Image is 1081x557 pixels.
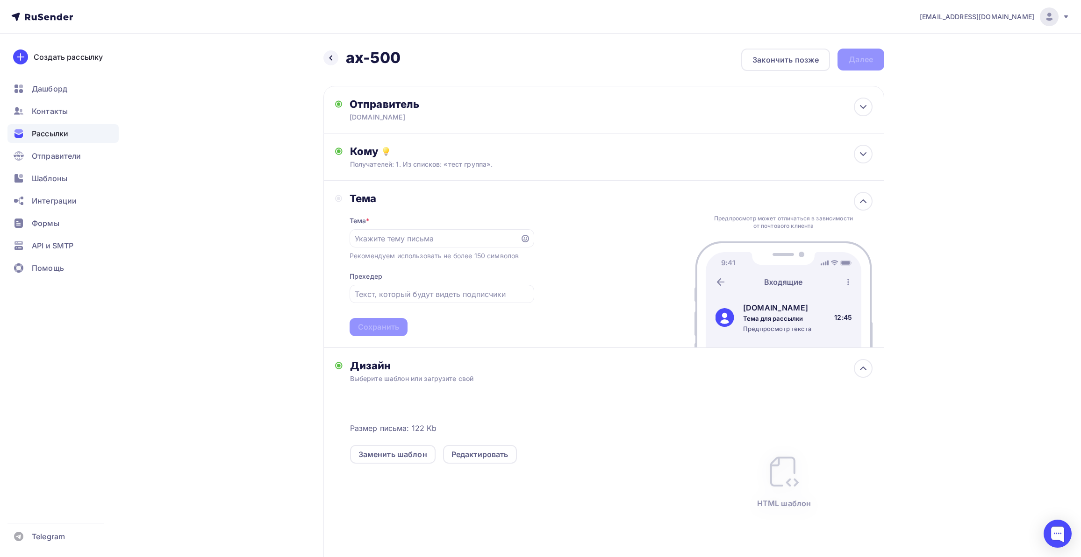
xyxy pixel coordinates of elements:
div: Прехедер [350,272,382,281]
div: Предпросмотр может отличаться в зависимости от почтового клиента [712,215,856,230]
div: [DOMAIN_NAME] [350,113,532,122]
span: Интеграции [32,195,77,206]
span: Контакты [32,106,68,117]
h2: ах-500 [346,49,401,67]
a: Дашборд [7,79,119,98]
div: Дизайн [350,359,873,372]
input: Текст, который будут видеть подписчики [355,289,529,300]
span: HTML шаблон [757,498,811,509]
div: Отправитель [350,98,552,111]
span: Формы [32,218,59,229]
div: Получателей: 1. Из списков: «тест группа». [350,160,821,169]
div: Создать рассылку [34,51,103,63]
div: Выберите шаблон или загрузите свой [350,374,821,383]
span: API и SMTP [32,240,73,251]
div: [DOMAIN_NAME] [743,302,811,313]
div: Тема для рассылки [743,314,811,323]
span: Рассылки [32,128,68,139]
input: Укажите тему письма [355,233,515,244]
div: Предпросмотр текста [743,324,811,333]
a: [EMAIL_ADDRESS][DOMAIN_NAME] [920,7,1070,26]
div: 12:45 [834,313,852,322]
a: Формы [7,214,119,233]
span: Помощь [32,262,64,274]
div: Тема [350,192,534,205]
span: Telegram [32,531,65,542]
span: Дашборд [32,83,67,94]
a: Шаблоны [7,169,119,188]
div: Кому [350,145,873,158]
a: Рассылки [7,124,119,143]
div: Тема [350,216,370,226]
div: Закончить позже [752,54,819,65]
span: Шаблоны [32,173,67,184]
div: Заменить шаблон [358,449,427,460]
a: Контакты [7,102,119,120]
div: Рекомендуем использовать не более 150 символов [350,251,519,261]
span: [EMAIL_ADDRESS][DOMAIN_NAME] [920,12,1034,21]
span: Размер письма: 122 Kb [350,423,437,434]
span: Отправители [32,150,81,162]
a: Отправители [7,147,119,165]
div: Редактировать [451,449,508,460]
